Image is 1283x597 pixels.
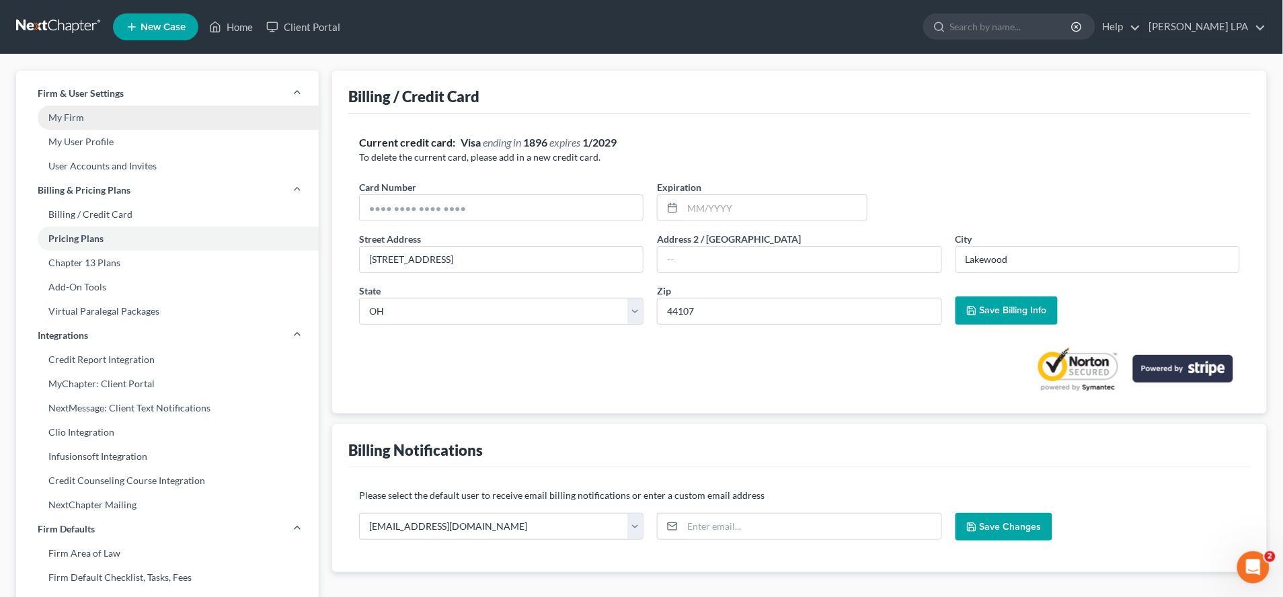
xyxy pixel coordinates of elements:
[16,227,319,251] a: Pricing Plans
[260,15,347,39] a: Client Portal
[16,444,319,469] a: Infusionsoft Integration
[658,247,941,272] input: --
[16,565,319,590] a: Firm Default Checklist, Tasks, Fees
[582,136,617,149] strong: 1/2029
[1142,15,1266,39] a: [PERSON_NAME] LPA
[657,298,941,325] input: XXXXX
[38,87,124,100] span: Firm & User Settings
[16,130,319,154] a: My User Profile
[657,233,801,245] span: Address 2 / [GEOGRAPHIC_DATA]
[16,541,319,565] a: Firm Area of Law
[657,182,701,193] span: Expiration
[16,420,319,444] a: Clio Integration
[38,522,95,536] span: Firm Defaults
[657,285,671,296] span: Zip
[348,87,479,106] div: Billing / Credit Card
[16,275,319,299] a: Add-On Tools
[38,184,130,197] span: Billing & Pricing Plans
[1133,355,1233,383] img: stripe-logo-2a7f7e6ca78b8645494d24e0ce0d7884cb2b23f96b22fa3b73b5b9e177486001.png
[16,396,319,420] a: NextMessage: Client Text Notifications
[359,233,421,245] span: Street Address
[16,323,319,348] a: Integrations
[483,136,521,149] span: ending in
[523,136,547,149] strong: 1896
[360,247,643,272] input: Enter street address
[359,182,416,193] span: Card Number
[1096,15,1141,39] a: Help
[956,233,972,245] span: City
[956,513,1052,541] button: Save Changes
[1237,551,1270,584] iframe: Intercom live chat
[16,469,319,493] a: Credit Counseling Course Integration
[16,202,319,227] a: Billing / Credit Card
[16,493,319,517] a: NextChapter Mailing
[1034,346,1122,392] img: Powered by Symantec
[956,247,1239,272] input: Enter city
[16,299,319,323] a: Virtual Paralegal Packages
[16,178,319,202] a: Billing & Pricing Plans
[202,15,260,39] a: Home
[348,440,483,460] div: Billing Notifications
[359,489,1240,502] p: Please select the default user to receive email billing notifications or enter a custom email add...
[16,348,319,372] a: Credit Report Integration
[1034,346,1122,392] a: Norton Secured privacy certification
[16,372,319,396] a: MyChapter: Client Portal
[16,106,319,130] a: My Firm
[549,136,580,149] span: expires
[16,517,319,541] a: Firm Defaults
[1265,551,1276,562] span: 2
[980,521,1042,532] span: Save Changes
[16,81,319,106] a: Firm & User Settings
[683,514,941,539] input: Enter email...
[950,14,1073,39] input: Search by name...
[16,154,319,178] a: User Accounts and Invites
[38,329,88,342] span: Integrations
[461,136,481,149] strong: Visa
[683,195,867,221] input: MM/YYYY
[16,251,319,275] a: Chapter 13 Plans
[359,151,1240,164] p: To delete the current card, please add in a new credit card.
[359,285,381,296] span: State
[359,136,455,149] strong: Current credit card:
[141,22,186,32] span: New Case
[980,305,1047,316] span: Save Billing Info
[956,296,1058,325] button: Save Billing Info
[360,195,643,221] input: ●●●● ●●●● ●●●● ●●●●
